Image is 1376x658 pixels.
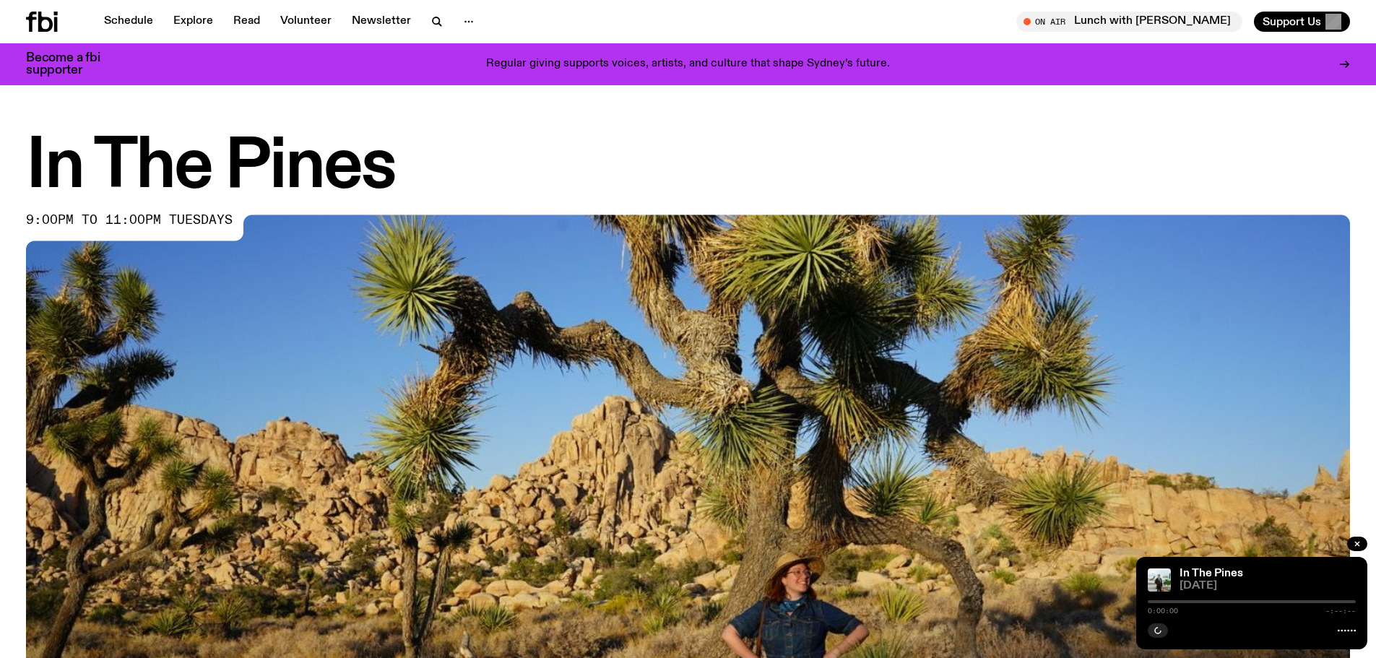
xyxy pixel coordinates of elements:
span: Support Us [1263,15,1321,28]
span: 0:00:00 [1148,607,1178,615]
h3: Become a fbi supporter [26,52,118,77]
button: Support Us [1254,12,1350,32]
span: 9:00pm to 11:00pm tuesdays [26,215,233,226]
a: Newsletter [343,12,420,32]
span: [DATE] [1180,581,1356,592]
a: Volunteer [272,12,340,32]
a: Explore [165,12,222,32]
span: -:--:-- [1325,607,1356,615]
h1: In The Pines [26,135,1350,200]
a: Schedule [95,12,162,32]
p: Regular giving supports voices, artists, and culture that shape Sydney’s future. [486,58,890,71]
a: Read [225,12,269,32]
a: In The Pines [1180,568,1243,579]
button: On AirLunch with [PERSON_NAME] [1016,12,1242,32]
